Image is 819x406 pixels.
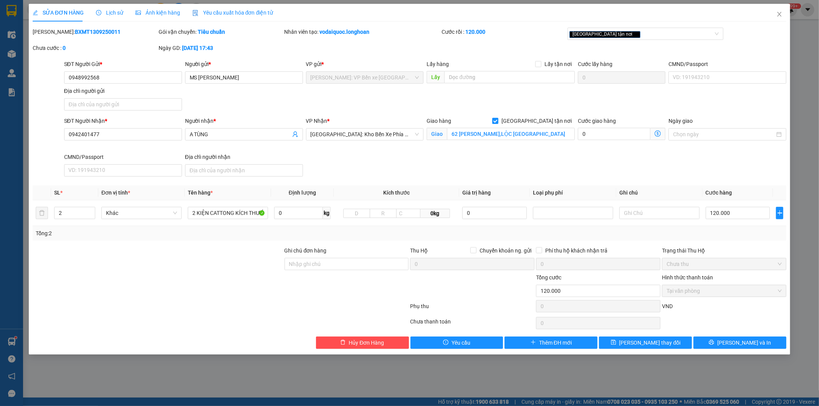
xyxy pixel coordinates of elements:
input: Cước lấy hàng [578,71,665,84]
input: Ghi Chú [619,207,700,219]
button: save[PERSON_NAME] thay đổi [599,337,692,349]
b: [DATE] 17:43 [182,45,213,51]
div: CMND/Passport [64,153,182,161]
div: Địa chỉ người gửi [64,87,182,95]
div: Người nhận [185,117,303,125]
span: Giao hàng [427,118,451,124]
label: Ghi chú đơn hàng [285,248,327,254]
span: Thêm ĐH mới [539,338,572,347]
div: SĐT Người Nhận [64,117,182,125]
div: Chưa thanh toán [410,317,536,331]
span: Lấy hàng [427,61,449,67]
input: Ngày giao [673,130,775,139]
span: Khác [106,207,177,219]
span: Tên hàng [188,190,213,196]
span: close [634,32,637,36]
span: [GEOGRAPHIC_DATA] tận nơi [569,31,640,38]
div: VP gửi [306,60,424,68]
div: SĐT Người Gửi [64,60,182,68]
strong: BIÊN NHẬN VẬN CHUYỂN BẢO AN EXPRESS [15,11,126,29]
span: [GEOGRAPHIC_DATA] tận nơi [498,117,575,125]
div: Gói vận chuyển: [159,28,283,36]
input: Giao tận nơi [447,128,575,140]
span: plus [776,210,783,216]
input: Địa chỉ của người gửi [64,98,182,111]
span: picture [136,10,141,15]
button: deleteHủy Đơn Hàng [316,337,409,349]
span: Yêu cầu [452,338,470,347]
div: Trạng thái Thu Hộ [662,246,786,255]
span: VP Nhận [306,118,328,124]
span: [PERSON_NAME] thay đổi [619,338,681,347]
span: [PHONE_NUMBER] - [DOMAIN_NAME] [16,46,126,75]
span: Nha Trang: Kho Bến Xe Phía Nam [311,129,419,140]
button: printer[PERSON_NAME] và In [693,337,786,349]
label: Cước giao hàng [578,118,616,124]
div: CMND/Passport [668,60,786,68]
span: Chưa thu [667,258,782,270]
button: Close [769,4,790,25]
span: Giao [427,128,447,140]
span: Yêu cầu xuất hóa đơn điện tử [192,10,273,16]
strong: (Công Ty TNHH Chuyển Phát Nhanh Bảo An - MST: 0109597835) [13,31,128,43]
span: VND [662,303,673,309]
span: Giá trị hàng [462,190,491,196]
button: plusThêm ĐH mới [505,337,597,349]
span: Cước hàng [706,190,732,196]
input: VD: Bàn, Ghế [188,207,268,219]
span: kg [323,207,331,219]
input: R [370,209,397,218]
button: exclamation-circleYêu cầu [410,337,503,349]
span: Kích thước [383,190,410,196]
span: plus [531,340,536,346]
b: 120.000 [465,29,485,35]
img: icon [192,10,199,16]
span: Hồ Chí Minh: VP Bến xe Miền Tây (Quận Bình Tân) [311,72,419,83]
span: Phí thu hộ khách nhận trả [542,246,611,255]
input: Địa chỉ của người nhận [185,164,303,177]
span: Hủy Đơn Hàng [349,338,384,347]
input: Ghi chú đơn hàng [285,258,409,270]
span: Định lượng [289,190,316,196]
label: Hình thức thanh toán [662,274,713,281]
span: Tổng cước [536,274,561,281]
span: 0kg [420,209,450,218]
span: Lịch sử [96,10,123,16]
span: Thu Hộ [410,248,428,254]
label: Cước lấy hàng [578,61,612,67]
b: 0 [63,45,66,51]
div: Tổng: 2 [36,229,316,238]
input: C [396,209,420,218]
div: Nhân viên tạo: [285,28,440,36]
span: SỬA ĐƠN HÀNG [33,10,84,16]
span: Ảnh kiện hàng [136,10,180,16]
input: Dọc đường [444,71,575,83]
button: plus [776,207,783,219]
th: Ghi chú [616,185,703,200]
span: delete [340,340,346,346]
span: Chuyển khoản ng. gửi [477,246,534,255]
b: BXMT1309250011 [75,29,121,35]
div: Ngày GD: [159,44,283,52]
input: Cước giao hàng [578,128,650,140]
span: dollar-circle [655,130,661,137]
div: Địa chỉ người nhận [185,153,303,161]
div: Cước rồi : [442,28,566,36]
span: SL [54,190,60,196]
input: D [343,209,370,218]
label: Ngày giao [668,118,693,124]
span: close [776,11,783,17]
span: [PERSON_NAME] và In [717,338,771,347]
b: Tiêu chuẩn [198,29,225,35]
span: printer [709,340,714,346]
span: user-add [292,131,298,137]
b: vodaiquoc.longhoan [320,29,370,35]
span: exclamation-circle [443,340,448,346]
span: Lấy tận nơi [541,60,575,68]
th: Loại phụ phí [530,185,616,200]
span: Tại văn phòng [667,285,782,297]
button: delete [36,207,48,219]
span: clock-circle [96,10,101,15]
span: Lấy [427,71,444,83]
div: Phụ thu [410,302,536,315]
